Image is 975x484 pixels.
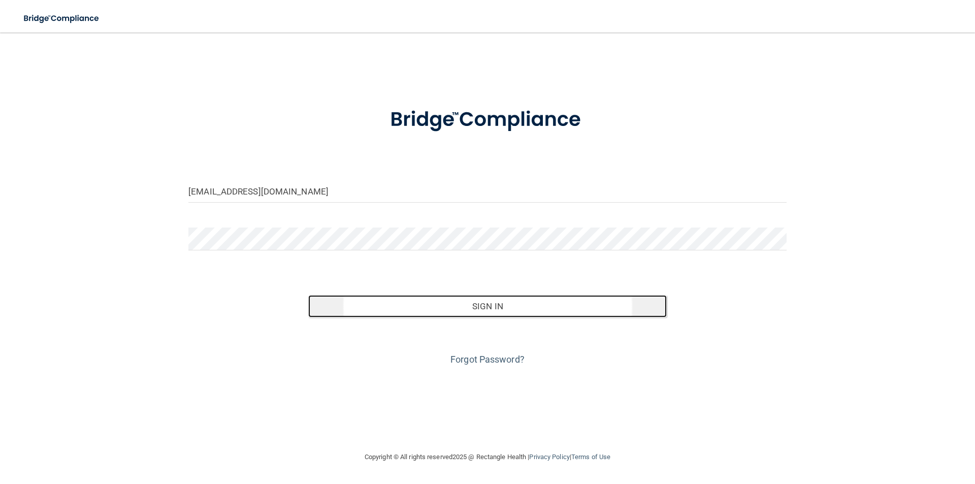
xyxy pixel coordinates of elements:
[188,180,787,203] input: Email
[302,441,673,473] div: Copyright © All rights reserved 2025 @ Rectangle Health | |
[450,354,525,365] a: Forgot Password?
[308,295,667,317] button: Sign In
[15,8,109,29] img: bridge_compliance_login_screen.278c3ca4.svg
[369,93,606,146] img: bridge_compliance_login_screen.278c3ca4.svg
[529,453,569,461] a: Privacy Policy
[571,453,610,461] a: Terms of Use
